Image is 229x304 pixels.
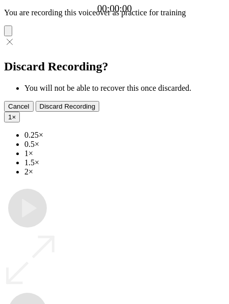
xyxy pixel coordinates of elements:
li: 0.5× [24,140,225,149]
li: You will not be able to recover this once discarded. [24,84,225,93]
span: 1 [8,113,12,121]
p: You are recording this voiceover as practice for training [4,8,225,17]
li: 1.5× [24,158,225,167]
li: 2× [24,167,225,176]
a: 00:00:00 [97,3,132,14]
button: Cancel [4,101,34,112]
li: 0.25× [24,131,225,140]
h2: Discard Recording? [4,60,225,73]
button: 1× [4,112,20,122]
button: Discard Recording [36,101,100,112]
li: 1× [24,149,225,158]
